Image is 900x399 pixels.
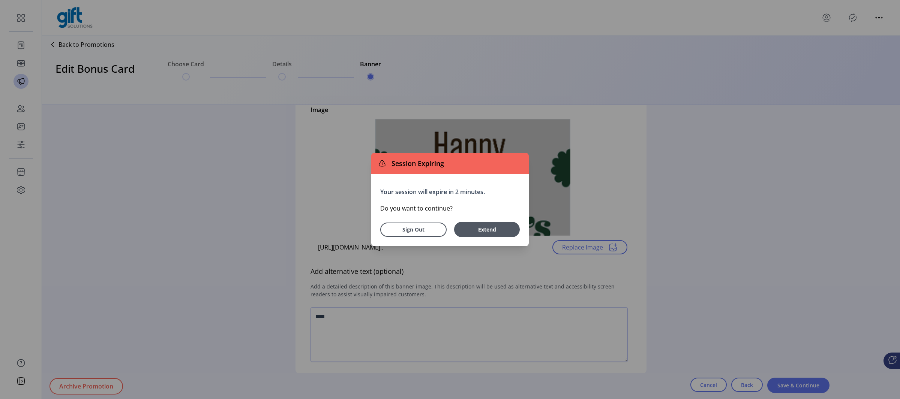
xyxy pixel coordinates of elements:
[454,222,520,237] button: Extend
[380,223,447,237] button: Sign Out
[388,158,444,169] span: Session Expiring
[380,204,520,213] p: Do you want to continue?
[380,187,520,196] p: Your session will expire in 2 minutes.
[458,226,516,233] span: Extend
[390,226,437,233] span: Sign Out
